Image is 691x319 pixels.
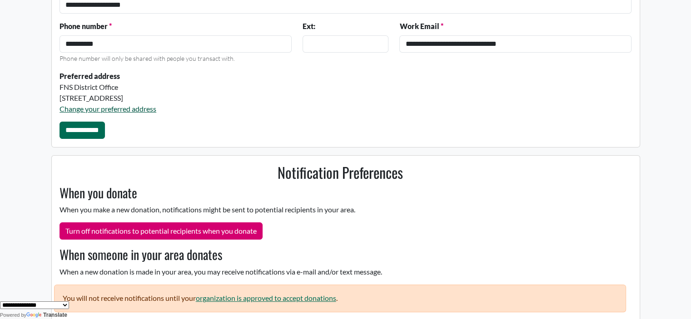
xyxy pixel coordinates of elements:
[60,82,388,93] div: FNS District Office
[399,21,443,32] label: Work Email
[60,93,388,103] div: [STREET_ADDRESS]
[303,21,315,32] label: Ext:
[60,104,156,113] a: Change your preferred address
[60,72,120,80] strong: Preferred address
[54,247,626,262] h3: When someone in your area donates
[196,294,336,302] a: organization is approved to accept donations
[54,164,626,181] h2: Notification Preferences
[60,54,235,62] small: Phone number will only be shared with people you transact with.
[54,285,626,312] p: You will not receive notifications until your .
[26,312,67,318] a: Translate
[60,21,112,32] label: Phone number
[26,312,43,319] img: Google Translate
[54,266,626,277] p: When a new donation is made in your area, you may receive notifications via e-mail and/or text me...
[54,185,626,201] h3: When you donate
[54,204,626,215] p: When you make a new donation, notifications might be sent to potential recipients in your area.
[60,222,263,240] button: Turn off notifications to potential recipients when you donate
